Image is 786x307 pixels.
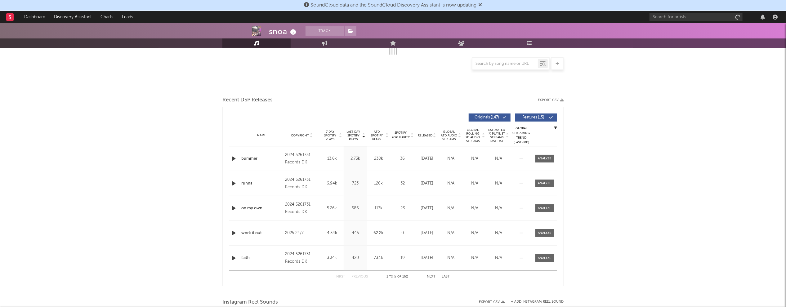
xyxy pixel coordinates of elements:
[241,255,282,261] a: faith
[345,255,365,261] div: 420
[285,201,319,216] div: 2024 5261731 Records DK
[650,13,743,21] input: Search for artists
[392,131,410,140] span: Spotify Popularity
[345,205,365,211] div: 586
[368,156,389,162] div: 238k
[479,300,505,304] button: Export CSV
[285,251,319,265] div: 2024 5261731 Records DK
[392,255,413,261] div: 19
[488,205,509,211] div: N/A
[285,229,319,237] div: 2025 24/7
[322,230,342,236] div: 4.34k
[519,116,548,119] span: Features ( 15 )
[440,230,461,236] div: N/A
[472,61,538,66] input: Search by song name or URL
[417,205,437,211] div: [DATE]
[464,205,485,211] div: N/A
[345,180,365,187] div: 723
[392,180,413,187] div: 32
[417,180,437,187] div: [DATE]
[345,230,365,236] div: 445
[241,180,282,187] a: runna
[418,134,432,137] span: Released
[440,130,458,141] span: Global ATD Audio Streams
[515,113,557,122] button: Features(15)
[511,300,564,304] button: + Add Instagram Reel Sound
[488,156,509,162] div: N/A
[464,180,485,187] div: N/A
[538,98,564,102] button: Export CSV
[322,205,342,211] div: 5.26k
[390,275,393,278] span: to
[464,230,485,236] div: N/A
[368,255,389,261] div: 73.1k
[345,156,365,162] div: 2.73k
[322,156,342,162] div: 13.6k
[380,273,414,281] div: 1 5 162
[322,130,338,141] span: 7 Day Spotify Plays
[269,26,298,37] div: snoa
[20,11,50,23] a: Dashboard
[241,133,282,138] div: Name
[392,156,413,162] div: 36
[478,3,482,8] span: Dismiss
[368,205,389,211] div: 113k
[442,275,450,278] button: Last
[417,255,437,261] div: [DATE]
[464,156,485,162] div: N/A
[392,230,413,236] div: 0
[336,275,345,278] button: First
[285,151,319,166] div: 2024 5261731 Records DK
[241,156,282,162] a: bummer
[291,134,309,137] span: Copyright
[417,156,437,162] div: [DATE]
[345,130,362,141] span: Last Day Spotify Plays
[285,176,319,191] div: 2024 5261731 Records DK
[222,96,273,104] span: Recent DSP Releases
[512,126,531,145] div: Global Streaming Trend (Last 60D)
[488,128,505,143] span: Estimated % Playlist Streams Last Day
[488,180,509,187] div: N/A
[440,205,461,211] div: N/A
[473,116,501,119] span: Originals ( 147 )
[50,11,96,23] a: Discovery Assistant
[368,230,389,236] div: 62.2k
[351,275,368,278] button: Previous
[306,26,344,36] button: Track
[488,255,509,261] div: N/A
[392,205,413,211] div: 23
[368,130,385,141] span: ATD Spotify Plays
[241,230,282,236] a: work it out
[310,3,476,8] span: SoundCloud data and the SoundCloud Discovery Assistant is now updating
[464,255,485,261] div: N/A
[417,230,437,236] div: [DATE]
[488,230,509,236] div: N/A
[241,205,282,211] a: on my own
[96,11,118,23] a: Charts
[222,299,278,306] span: Instagram Reel Sounds
[322,255,342,261] div: 3.34k
[440,156,461,162] div: N/A
[464,128,481,143] span: Global Rolling 7D Audio Streams
[398,275,401,278] span: of
[440,180,461,187] div: N/A
[469,113,511,122] button: Originals(147)
[505,300,564,304] div: + Add Instagram Reel Sound
[368,180,389,187] div: 126k
[322,180,342,187] div: 6.94k
[440,255,461,261] div: N/A
[427,275,435,278] button: Next
[118,11,137,23] a: Leads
